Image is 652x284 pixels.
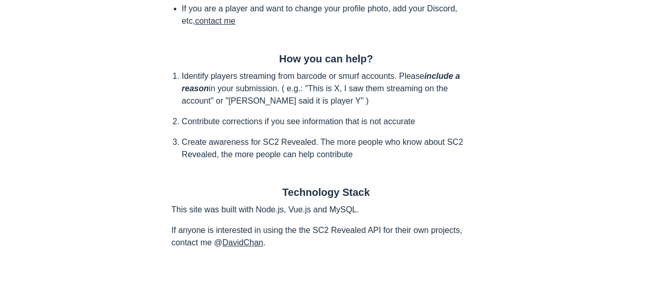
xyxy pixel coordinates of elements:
p: This site was built with Node.js, Vue.js and MySQL. [172,204,481,216]
span: include a reason [182,72,460,93]
a: contact me [195,16,235,25]
li: Create awareness for SC2 Revealed. The more people who know about SC2 Revealed, the more people c... [182,136,481,161]
li: If you are a player and want to change your profile photo, add your Discord, etc, [182,3,481,27]
li: Identify players streaming from barcode or smurf accounts. Please in your submission. ( e.g.: "Th... [182,70,481,107]
a: DavidChan [222,238,263,247]
h2: Technology Stack [172,187,481,198]
h2: How you can help? [172,53,481,65]
p: If anyone is interested in using the the SC2 Revealed API for their own projects, contact me @ . [172,224,481,249]
li: Contribute corrections if you see information that is not accurate [182,115,481,128]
